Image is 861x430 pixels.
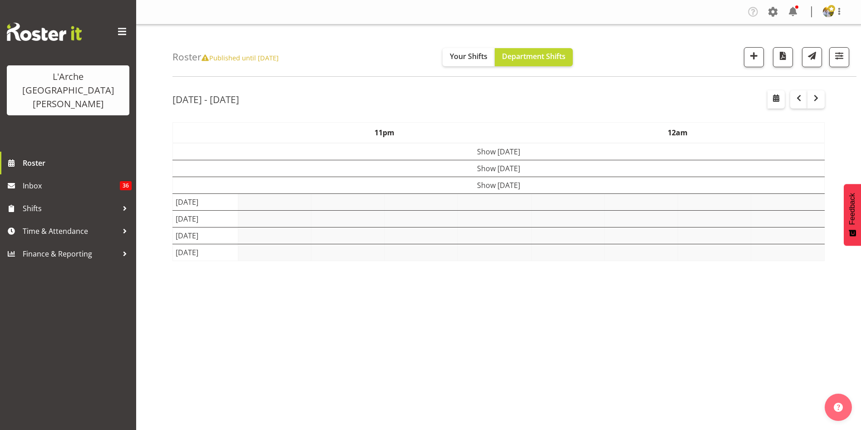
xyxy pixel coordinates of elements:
span: Roster [23,156,132,170]
span: Published until [DATE] [202,53,278,62]
th: 11pm [238,122,531,143]
button: Select a specific date within the roster. [768,90,785,109]
button: Download a PDF of the roster according to the set date range. [773,47,793,67]
button: Filter Shifts [829,47,849,67]
img: help-xxl-2.png [834,403,843,412]
span: Finance & Reporting [23,247,118,261]
td: Show [DATE] [173,143,825,160]
th: 12am [531,122,824,143]
button: Send a list of all shifts for the selected filtered period to all rostered employees. [802,47,822,67]
span: Shifts [23,202,118,215]
span: Your Shifts [450,51,487,61]
td: Show [DATE] [173,177,825,193]
span: Feedback [848,193,856,225]
button: Feedback - Show survey [844,184,861,246]
img: Rosterit website logo [7,23,82,41]
button: Your Shifts [443,48,495,66]
button: Add a new shift [744,47,764,67]
span: Inbox [23,179,120,193]
h4: Roster [172,52,278,62]
span: Time & Attendance [23,224,118,238]
td: Show [DATE] [173,160,825,177]
img: aizza-garduque4b89473dfc6c768e6a566f2329987521.png [823,6,834,17]
td: [DATE] [173,227,238,244]
div: L'Arche [GEOGRAPHIC_DATA][PERSON_NAME] [16,70,120,111]
h2: [DATE] - [DATE] [172,94,239,105]
span: Department Shifts [502,51,566,61]
td: [DATE] [173,210,238,227]
td: [DATE] [173,244,238,261]
button: Department Shifts [495,48,573,66]
span: 36 [120,181,132,190]
td: [DATE] [173,193,238,210]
